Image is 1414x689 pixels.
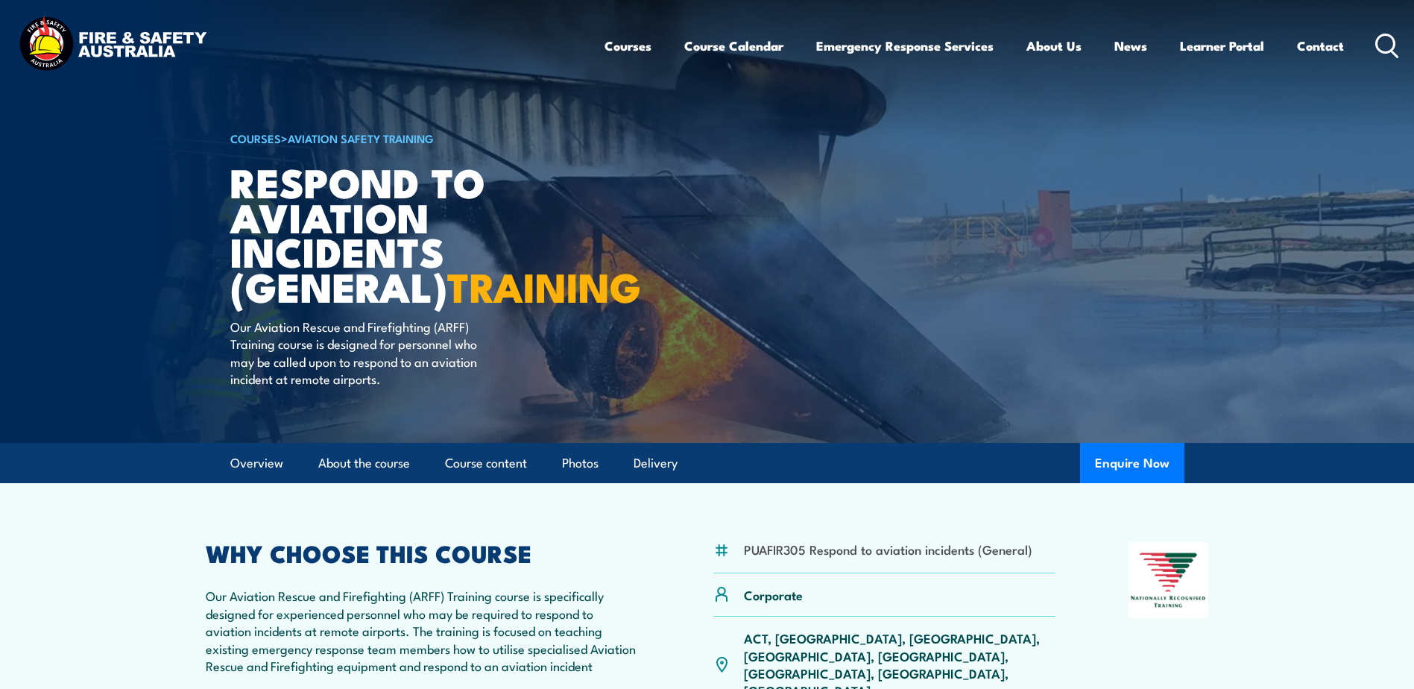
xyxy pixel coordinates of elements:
[447,254,641,316] strong: TRAINING
[744,586,803,603] p: Corporate
[230,318,502,388] p: Our Aviation Rescue and Firefighting (ARFF) Training course is designed for personnel who may be ...
[684,26,783,66] a: Course Calendar
[1026,26,1082,66] a: About Us
[230,444,283,483] a: Overview
[816,26,994,66] a: Emergency Response Services
[318,444,410,483] a: About the course
[1180,26,1264,66] a: Learner Portal
[562,444,599,483] a: Photos
[605,26,651,66] a: Courses
[445,444,527,483] a: Course content
[230,129,599,147] h6: >
[1080,443,1184,483] button: Enquire Now
[1114,26,1147,66] a: News
[206,542,641,563] h2: WHY CHOOSE THIS COURSE
[288,130,434,146] a: Aviation Safety Training
[634,444,678,483] a: Delivery
[230,130,281,146] a: COURSES
[1129,542,1209,618] img: Nationally Recognised Training logo.
[1297,26,1344,66] a: Contact
[230,164,599,303] h1: Respond to Aviation Incidents (General)
[744,541,1032,558] li: PUAFIR305 Respond to aviation incidents (General)
[206,587,641,674] p: Our Aviation Rescue and Firefighting (ARFF) Training course is specifically designed for experien...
